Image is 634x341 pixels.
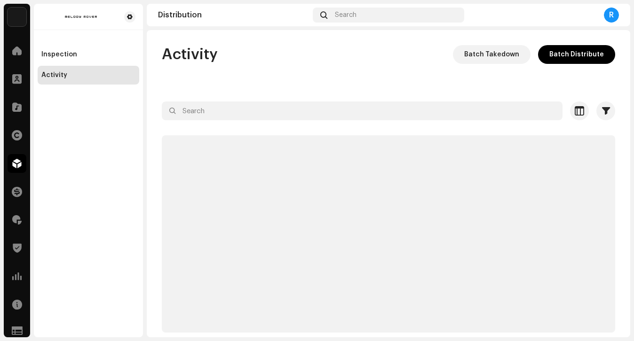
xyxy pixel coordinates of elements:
button: Batch Takedown [453,45,531,64]
div: Inspection [41,51,77,58]
input: Search [162,101,563,120]
div: R [604,8,619,23]
img: 34f81ff7-2202-4073-8c5d-62963ce809f3 [8,8,26,26]
span: Batch Takedown [464,45,519,64]
span: Batch Distribute [549,45,604,64]
div: Activity [41,71,67,79]
button: Batch Distribute [538,45,615,64]
span: Search [335,11,357,19]
img: dd1629f2-61db-4bea-83cc-ae53c4a0e3a5 [41,11,120,23]
span: Activity [162,45,218,64]
div: Distribution [158,11,309,19]
re-m-nav-item: Inspection [38,45,139,64]
re-m-nav-item: Activity [38,66,139,85]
